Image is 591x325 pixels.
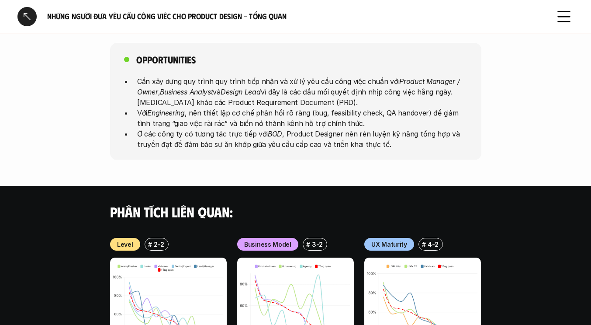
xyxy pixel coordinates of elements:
[220,87,260,96] em: Design Lead
[137,128,467,149] p: Ở các công ty có tương tác trực tiếp với , Product Designer nên rèn luyện kỹ năng tổng hợp và tru...
[147,108,185,117] em: Engineering
[137,76,467,107] p: Cần xây dựng quy trình quy trình tiếp nhận và xử lý yêu cầu công việc chuẩn với , và vì đây là cá...
[422,241,426,247] h6: #
[117,240,133,249] p: Level
[268,129,282,138] em: BOD
[137,77,462,96] em: Product Manager / Owner
[428,240,439,249] p: 4-2
[371,240,407,249] p: UX Maturity
[136,53,196,66] h5: Opportunities
[153,240,164,249] p: 2-2
[160,87,213,96] em: Business Analyst
[244,240,291,249] p: Business Model
[148,241,152,247] h6: #
[306,241,310,247] h6: #
[312,240,323,249] p: 3-2
[137,107,467,128] p: Với , nên thiết lập cơ chế phản hồi rõ ràng (bug, feasibility check, QA handover) để giảm tình tr...
[47,11,544,21] h6: Những người đưa yêu cầu công việc cho Product Design - Tổng quan
[110,203,481,220] h4: Phân tích liên quan:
